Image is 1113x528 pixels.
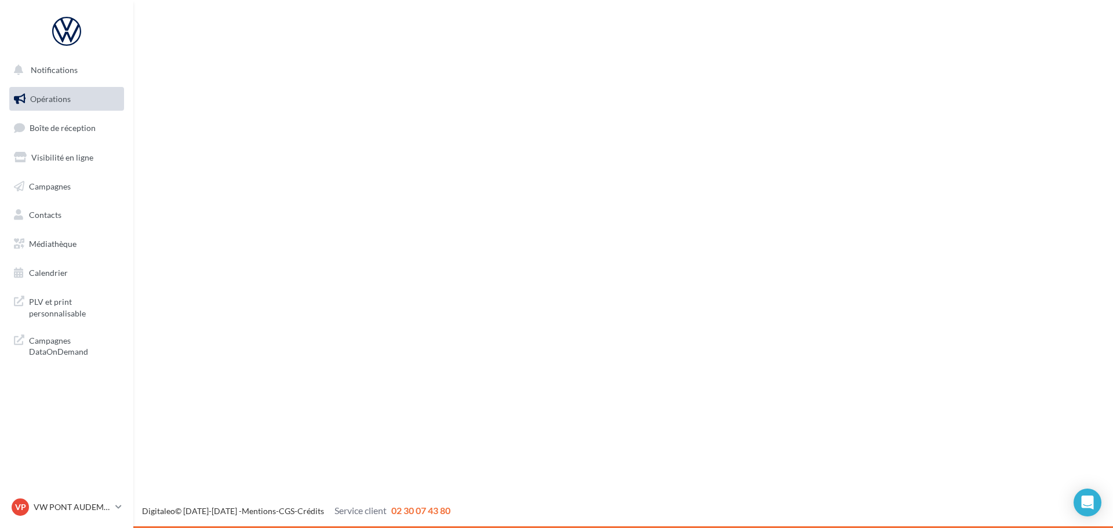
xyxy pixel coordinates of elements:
span: Visibilité en ligne [31,152,93,162]
span: © [DATE]-[DATE] - - - [142,506,450,516]
a: Médiathèque [7,232,126,256]
span: Service client [334,505,387,516]
button: Notifications [7,58,122,82]
a: Boîte de réception [7,115,126,140]
a: Campagnes DataOnDemand [7,328,126,362]
span: Campagnes [29,181,71,191]
a: Calendrier [7,261,126,285]
a: CGS [279,506,294,516]
a: VP VW PONT AUDEMER [9,496,124,518]
a: Digitaleo [142,506,175,516]
span: Boîte de réception [30,123,96,133]
a: Mentions [242,506,276,516]
span: Contacts [29,210,61,220]
div: Open Intercom Messenger [1074,489,1101,516]
span: PLV et print personnalisable [29,294,119,319]
a: Contacts [7,203,126,227]
a: Crédits [297,506,324,516]
a: Opérations [7,87,126,111]
a: PLV et print personnalisable [7,289,126,323]
span: Médiathèque [29,239,77,249]
a: Visibilité en ligne [7,145,126,170]
span: Calendrier [29,268,68,278]
span: Opérations [30,94,71,104]
span: Campagnes DataOnDemand [29,333,119,358]
span: VP [15,501,26,513]
p: VW PONT AUDEMER [34,501,111,513]
span: Notifications [31,65,78,75]
a: Campagnes [7,174,126,199]
span: 02 30 07 43 80 [391,505,450,516]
